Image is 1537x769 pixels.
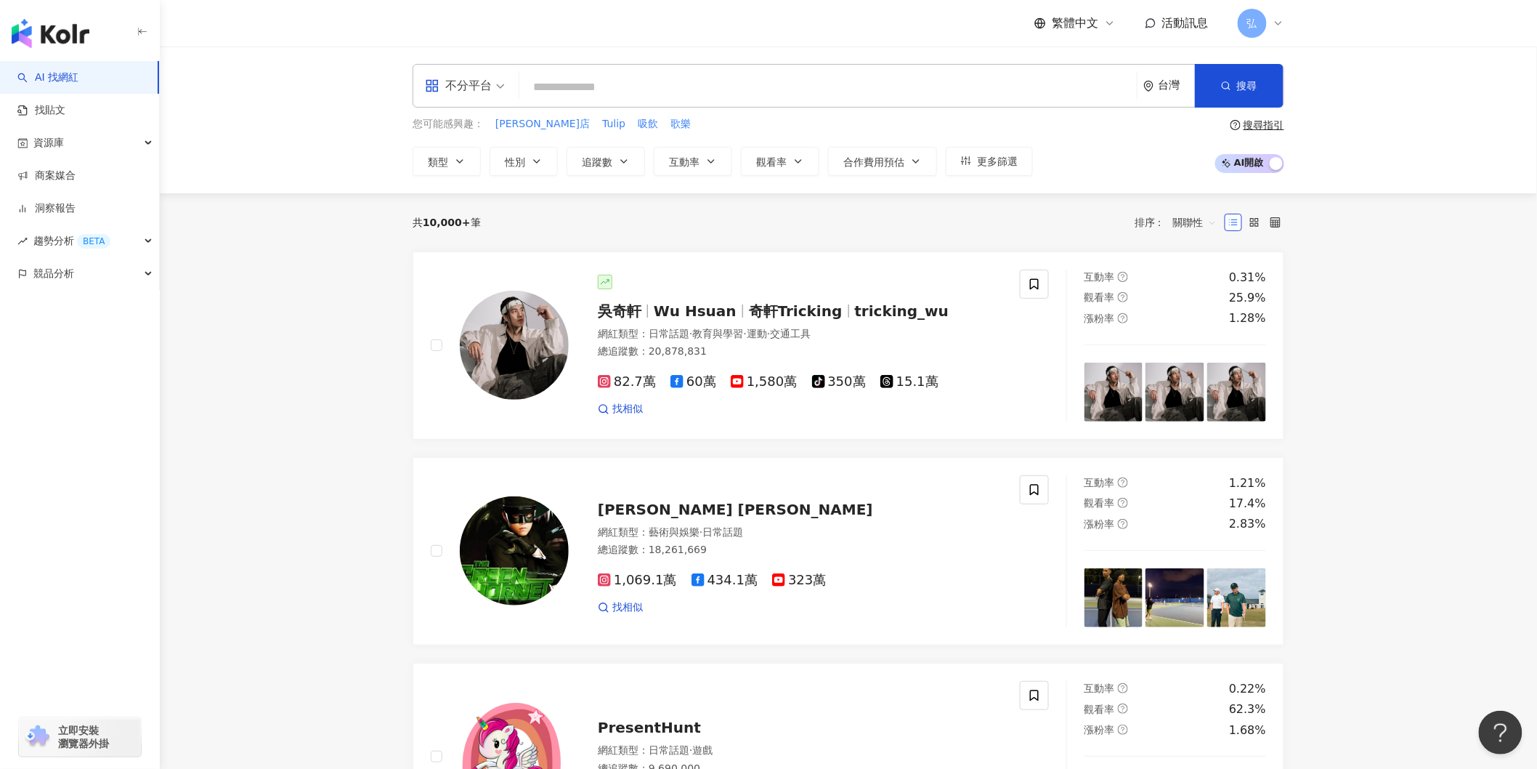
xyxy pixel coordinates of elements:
[855,302,949,320] span: tricking_wu
[413,251,1284,440] a: KOL Avatar吳奇軒Wu Hsuan奇軒Trickingtricking_wu網紅類型：日常話題·教育與學習·運動·交通工具總追蹤數：20,878,83182.7萬60萬1,580萬350...
[1207,568,1266,627] img: post-image
[812,374,866,390] span: 350萬
[1229,290,1266,306] div: 25.9%
[1159,79,1195,92] div: 台灣
[670,116,692,132] button: 歌樂
[1229,701,1266,717] div: 62.3%
[598,345,1002,359] div: 總追蹤數 ： 20,878,831
[649,744,689,756] span: 日常話題
[670,117,691,132] span: 歌樂
[946,147,1033,176] button: 更多篩選
[598,543,1002,557] div: 總追蹤數 ： 18,261,669
[1229,516,1266,532] div: 2.83%
[1084,363,1143,422] img: post-image
[1118,313,1128,323] span: question-circle
[601,116,626,132] button: Tulip
[689,328,692,339] span: ·
[1207,363,1266,422] img: post-image
[33,225,110,257] span: 趨勢分析
[1118,519,1128,529] span: question-circle
[699,526,702,538] span: ·
[1084,568,1143,627] img: post-image
[598,744,1002,758] div: 網紅類型 ：
[692,744,713,756] span: 遊戲
[670,374,716,390] span: 60萬
[495,116,591,132] button: [PERSON_NAME]店
[692,573,758,588] span: 434.1萬
[17,71,78,85] a: searchAI 找網紅
[767,328,770,339] span: ·
[582,156,612,168] span: 追蹤數
[649,526,699,538] span: 藝術與娛樂
[1229,270,1266,286] div: 0.31%
[423,217,471,228] span: 10,000+
[654,302,737,320] span: Wu Hsuan
[741,147,819,176] button: 觀看率
[1229,681,1266,697] div: 0.22%
[692,328,743,339] span: 教育與學習
[1229,722,1266,738] div: 1.68%
[413,147,481,176] button: 類型
[654,147,732,176] button: 互動率
[598,719,701,736] span: PresentHunt
[1084,271,1115,283] span: 互動率
[1143,81,1154,92] span: environment
[460,496,569,605] img: KOL Avatar
[1118,272,1128,282] span: question-circle
[1118,683,1128,693] span: question-circle
[598,302,641,320] span: 吳奇軒
[749,302,843,320] span: 奇軒Tricking
[689,744,692,756] span: ·
[828,147,937,176] button: 合作費用預估
[1118,704,1128,714] span: question-circle
[567,147,645,176] button: 追蹤數
[12,19,89,48] img: logo
[1229,475,1266,491] div: 1.21%
[772,573,826,588] span: 323萬
[460,291,569,400] img: KOL Avatar
[33,257,74,290] span: 競品分析
[425,74,492,97] div: 不分平台
[413,117,484,132] span: 您可能感興趣：
[1118,478,1128,488] span: question-circle
[598,402,643,416] a: 找相似
[58,724,109,750] span: 立即安裝 瀏覽器外掛
[17,201,76,216] a: 洞察報告
[17,236,28,246] span: rise
[1145,363,1204,422] img: post-image
[1118,292,1128,302] span: question-circle
[495,117,590,132] span: [PERSON_NAME]店
[490,147,558,176] button: 性別
[1173,211,1217,234] span: 關聯性
[1084,313,1115,324] span: 漲粉率
[598,600,643,615] a: 找相似
[425,78,439,93] span: appstore
[1479,711,1522,754] iframe: Help Scout Beacon - Open
[1135,211,1225,234] div: 排序：
[17,169,76,183] a: 商案媒合
[505,156,525,168] span: 性別
[19,717,141,757] a: chrome extension立即安裝 瀏覽器外掛
[598,327,1002,342] div: 網紅類型 ：
[1084,724,1115,736] span: 漲粉率
[1084,704,1115,715] span: 觀看率
[1084,497,1115,509] span: 觀看率
[702,526,743,538] span: 日常話題
[638,117,658,132] span: 吸飲
[1084,683,1115,694] span: 互動率
[1229,310,1266,326] div: 1.28%
[602,117,625,132] span: Tulip
[1084,477,1115,488] span: 互動率
[413,457,1284,645] a: KOL Avatar[PERSON_NAME] [PERSON_NAME]網紅類型：藝術與娛樂·日常話題總追蹤數：18,261,6691,069.1萬434.1萬323萬找相似互動率questi...
[23,725,52,749] img: chrome extension
[743,328,746,339] span: ·
[977,156,1018,167] span: 更多篩選
[598,526,1002,540] div: 網紅類型 ：
[17,103,65,118] a: 找貼文
[1229,496,1266,512] div: 17.4%
[880,374,938,390] span: 15.1萬
[637,116,659,132] button: 吸飲
[598,573,677,588] span: 1,069.1萬
[1237,80,1257,92] span: 搜尋
[747,328,767,339] span: 運動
